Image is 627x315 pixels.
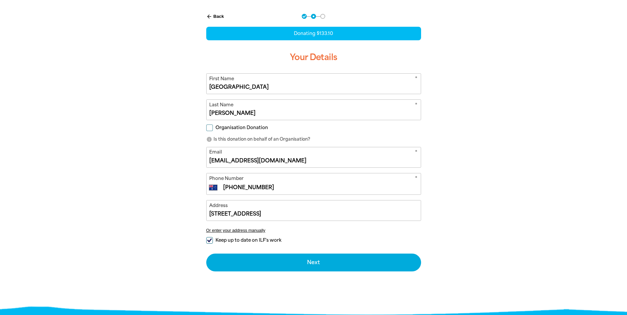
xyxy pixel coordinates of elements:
[206,136,421,143] p: Is this donation on behalf of an Organisation?
[216,124,268,131] span: Organisation Donation
[206,228,421,233] button: Or enter your address manually
[320,14,325,19] button: Navigate to step 3 of 3 to enter your payment details
[206,14,212,19] i: arrow_back
[302,14,307,19] button: Navigate to step 1 of 3 to enter your donation amount
[415,175,417,183] i: Required
[311,14,316,19] button: Navigate to step 2 of 3 to enter your details
[216,237,281,243] span: Keep up to date on ILF's work
[206,27,421,40] div: Donating $133.10
[206,237,213,244] input: Keep up to date on ILF's work
[206,124,213,131] input: Organisation Donation
[204,11,227,22] button: Back
[206,47,421,68] h3: Your Details
[206,254,421,271] button: Next
[206,136,212,142] i: info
